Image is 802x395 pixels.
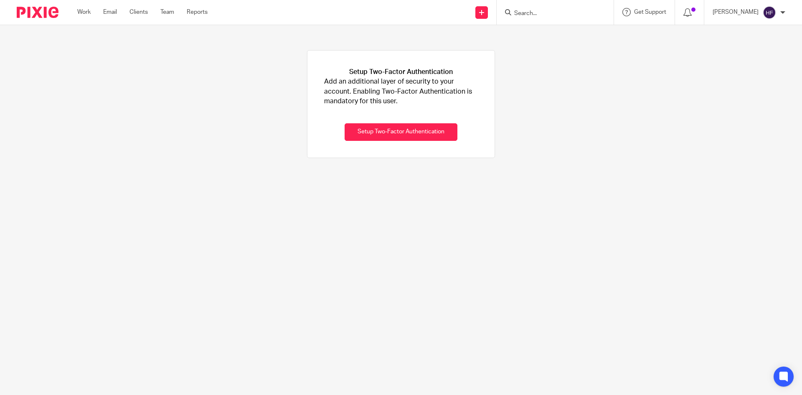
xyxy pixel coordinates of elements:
[103,8,117,16] a: Email
[634,9,666,15] span: Get Support
[713,8,759,16] p: [PERSON_NAME]
[349,67,453,77] h1: Setup Two-Factor Authentication
[77,8,91,16] a: Work
[513,10,589,18] input: Search
[324,77,478,106] p: Add an additional layer of security to your account. Enabling Two-Factor Authentication is mandat...
[17,7,58,18] img: Pixie
[763,6,776,19] img: svg%3E
[129,8,148,16] a: Clients
[160,8,174,16] a: Team
[187,8,208,16] a: Reports
[345,123,457,141] button: Setup Two-Factor Authentication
